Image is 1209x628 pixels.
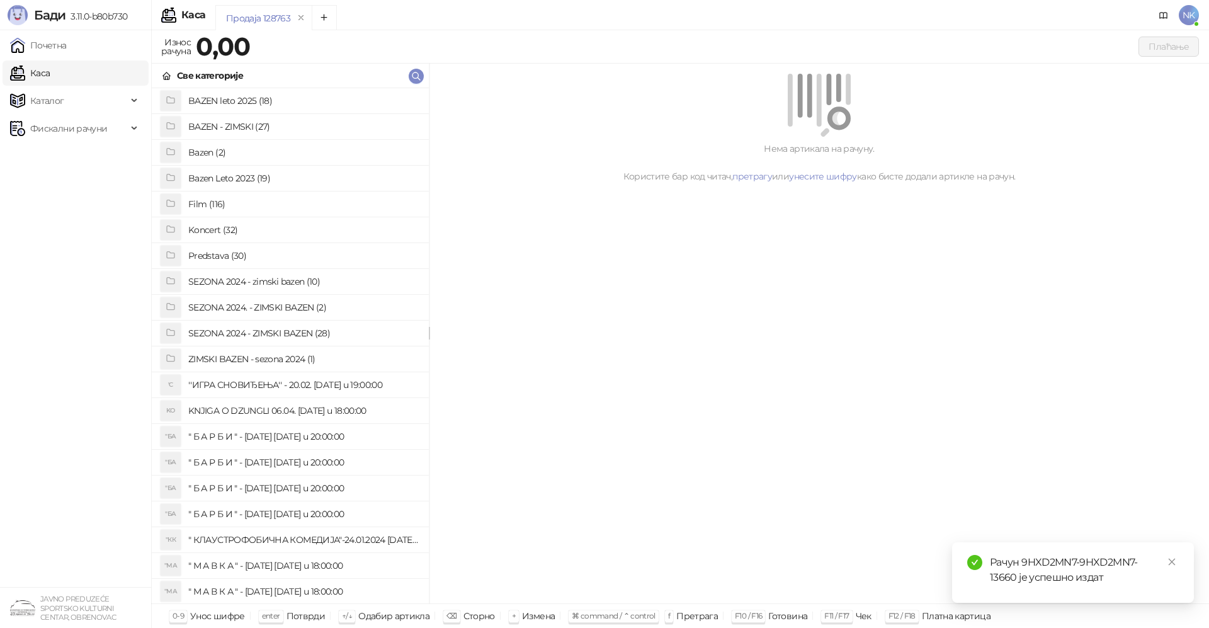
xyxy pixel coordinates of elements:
[967,555,982,570] span: check-circle
[8,5,28,25] img: Logo
[161,452,181,472] div: "БА
[188,323,419,343] h4: SEZONA 2024 - ZIMSKI BAZEN (28)
[188,375,419,395] h4: ''ИГРА СНОВИЂЕЊА'' - 20.02. [DATE] u 19:00:00
[888,611,916,620] span: F12 / F18
[188,426,419,447] h4: " Б А Р Б И " - [DATE] [DATE] u 20:00:00
[768,608,807,624] div: Готовина
[1138,37,1199,57] button: Плаћање
[522,608,555,624] div: Измена
[824,611,849,620] span: F11 / F17
[188,401,419,421] h4: KNJIGA O DZUNGLI 06.04. [DATE] u 18:00:00
[188,168,419,188] h4: Bazen Leto 2023 (19)
[161,401,181,421] div: KO
[188,271,419,292] h4: SEZONA 2024 - zimski bazen (10)
[1154,5,1174,25] a: Документација
[990,555,1179,585] div: Рачун 9HXD2MN7-9HXD2MN7-13660 је успешно издат
[173,611,184,620] span: 0-9
[188,349,419,369] h4: ZIMSKI BAZEN - sezona 2024 (1)
[572,611,656,620] span: ⌘ command / ⌃ control
[10,33,67,58] a: Почетна
[161,556,181,576] div: "МА
[181,10,205,20] div: Каса
[446,611,457,620] span: ⌫
[1167,557,1176,566] span: close
[732,171,772,182] a: претрагу
[159,34,193,59] div: Износ рачуна
[196,31,250,62] strong: 0,00
[188,452,419,472] h4: " Б А Р Б И " - [DATE] [DATE] u 20:00:00
[40,595,116,622] small: JAVNO PREDUZEĆE SPORTSKO KULTURNI CENTAR, OBRENOVAC
[226,11,290,25] div: Продаја 128763
[161,504,181,524] div: "БА
[287,608,326,624] div: Потврди
[10,595,35,620] img: 64x64-companyLogo-4a28e1f8-f217-46d7-badd-69a834a81aaf.png
[668,611,670,620] span: f
[789,171,857,182] a: унесите шифру
[188,117,419,137] h4: BAZEN - ZIMSKI (27)
[856,608,871,624] div: Чек
[1165,555,1179,569] a: Close
[161,375,181,395] div: 'С
[188,297,419,317] h4: SEZONA 2024. - ZIMSKI BAZEN (2)
[676,608,718,624] div: Претрага
[312,5,337,30] button: Add tab
[512,611,516,620] span: +
[735,611,762,620] span: F10 / F16
[161,426,181,447] div: "БА
[177,69,243,83] div: Све категорије
[161,530,181,550] div: "КК
[188,220,419,240] h4: Koncert (32)
[445,142,1194,183] div: Нема артикала на рачуну. Користите бар код читач, или како бисте додали артикле на рачун.
[34,8,65,23] span: Бади
[188,556,419,576] h4: " М А В К А " - [DATE] [DATE] u 18:00:00
[161,581,181,602] div: "МА
[358,608,429,624] div: Одабир артикла
[188,504,419,524] h4: " Б А Р Б И " - [DATE] [DATE] u 20:00:00
[188,530,419,550] h4: " КЛАУСТРОФОБИЧНА КОМЕДИЈА"-24.01.2024 [DATE] u 20:00:00
[1179,5,1199,25] span: NK
[922,608,990,624] div: Платна картица
[188,194,419,214] h4: Film (116)
[65,11,127,22] span: 3.11.0-b80b730
[188,246,419,266] h4: Predstava (30)
[188,478,419,498] h4: " Б А Р Б И " - [DATE] [DATE] u 20:00:00
[190,608,245,624] div: Унос шифре
[293,13,309,23] button: remove
[188,581,419,602] h4: " М А В К А " - [DATE] [DATE] u 18:00:00
[10,60,50,86] a: Каса
[463,608,495,624] div: Сторно
[161,478,181,498] div: "БА
[30,88,64,113] span: Каталог
[30,116,107,141] span: Фискални рачуни
[188,142,419,163] h4: Bazen (2)
[188,91,419,111] h4: BAZEN leto 2025 (18)
[342,611,352,620] span: ↑/↓
[152,88,429,603] div: grid
[262,611,280,620] span: enter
